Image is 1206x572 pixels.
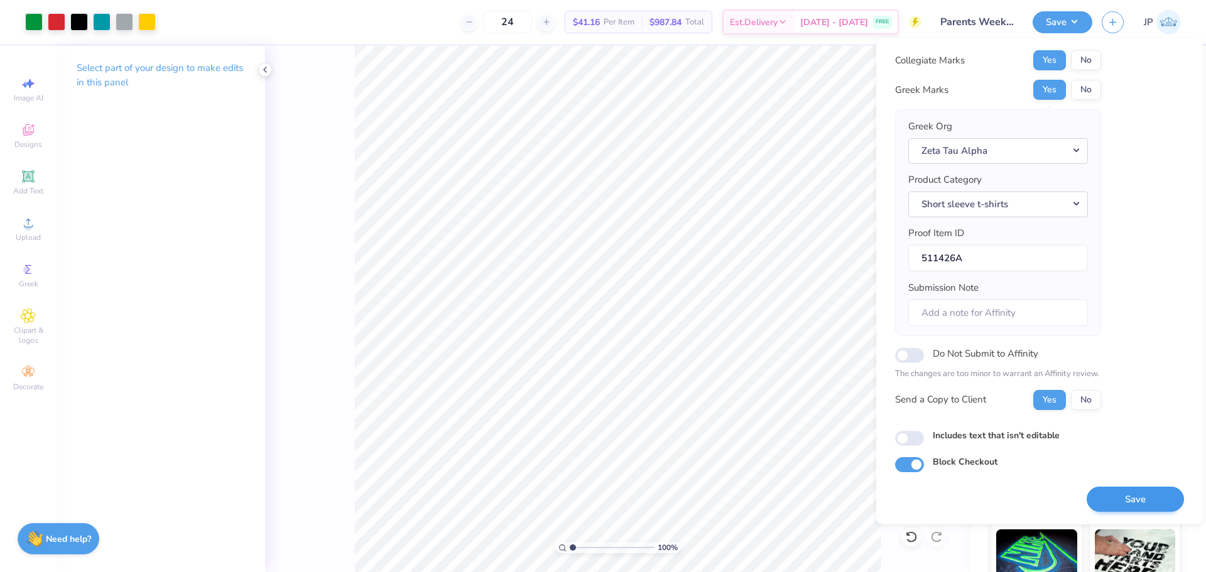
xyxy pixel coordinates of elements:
[895,83,948,97] div: Greek Marks
[730,16,778,29] span: Est. Delivery
[1033,11,1092,33] button: Save
[1033,80,1066,100] button: Yes
[13,382,43,392] span: Decorate
[876,18,889,26] span: FREE
[908,299,1088,326] input: Add a note for Affinity
[908,173,982,187] label: Product Category
[658,542,678,553] span: 100 %
[1033,390,1066,410] button: Yes
[16,232,41,242] span: Upload
[1156,10,1181,35] img: John Paul Torres
[19,279,38,289] span: Greek
[933,345,1038,362] label: Do Not Submit to Affinity
[908,192,1088,217] button: Short sleeve t-shirts
[1033,50,1066,70] button: Yes
[573,16,600,29] span: $41.16
[895,392,986,407] div: Send a Copy to Client
[908,138,1088,164] button: Zeta Tau Alpha
[483,11,532,33] input: – –
[46,533,91,545] strong: Need help?
[1071,390,1101,410] button: No
[895,53,965,68] div: Collegiate Marks
[908,226,964,240] label: Proof Item ID
[77,61,245,90] p: Select part of your design to make edits in this panel
[649,16,682,29] span: $987.84
[895,368,1101,380] p: The changes are too minor to warrant an Affinity review.
[1071,50,1101,70] button: No
[931,9,1023,35] input: Untitled Design
[604,16,634,29] span: Per Item
[933,455,997,468] label: Block Checkout
[14,93,43,103] span: Image AI
[908,281,979,295] label: Submission Note
[908,119,952,134] label: Greek Org
[1144,10,1181,35] a: JP
[1144,15,1153,30] span: JP
[14,139,42,149] span: Designs
[6,325,50,345] span: Clipart & logos
[685,16,704,29] span: Total
[1071,80,1101,100] button: No
[933,429,1060,442] label: Includes text that isn't editable
[800,16,868,29] span: [DATE] - [DATE]
[1087,487,1184,512] button: Save
[13,186,43,196] span: Add Text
